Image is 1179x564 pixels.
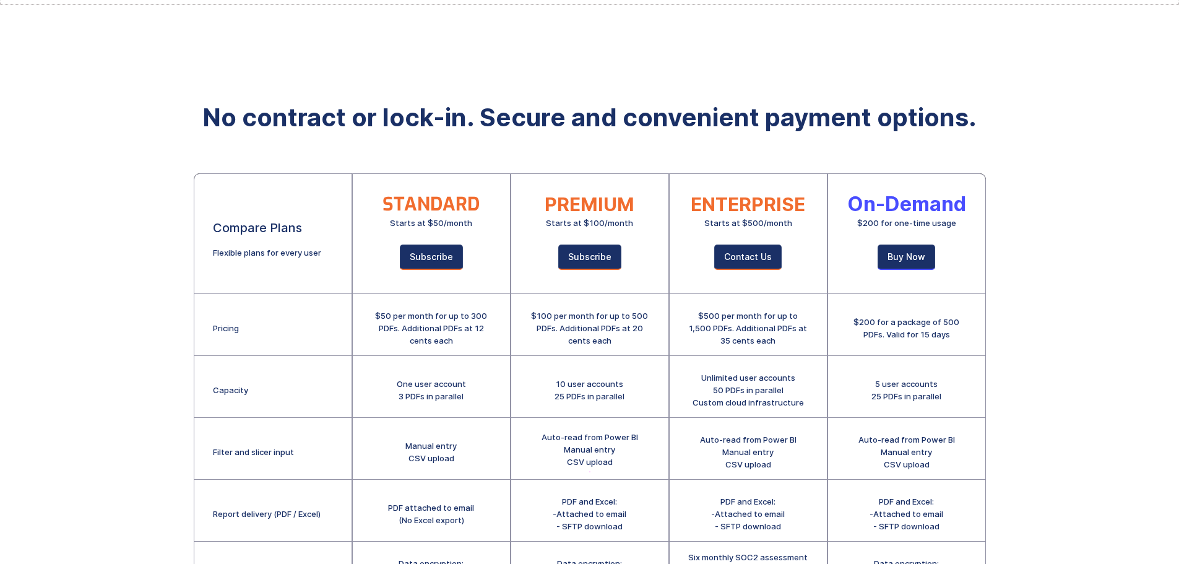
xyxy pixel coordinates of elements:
[545,198,634,210] div: PREMIUM
[388,501,474,526] div: PDF attached to email (No Excel export)
[213,384,248,396] div: Capacity
[553,495,626,532] div: PDF and Excel: -Attached to email - SFTP download
[397,378,466,402] div: One user account 3 PDFs in parallel
[847,316,967,341] div: $200 for a package of 500 PDFs. Valid for 15 days
[382,198,480,210] div: STANDARD
[202,102,977,132] strong: No contract or lock-in. Secure and convenient payment options.
[558,245,621,270] a: Subscribe
[704,217,792,229] div: Starts at $500/month
[688,310,808,347] div: $500 per month for up to 1,500 PDFs. Additional PDFs at 35 cents each
[546,217,633,229] div: Starts at $100/month
[530,310,650,347] div: $100 per month for up to 500 PDFs. Additional PDFs at 20 cents each
[400,245,463,270] a: Subscribe
[858,433,955,471] div: Auto-read from Power BI Manual entry CSV upload
[691,198,805,210] div: ENTERPRISE
[213,322,239,334] div: Pricing
[555,378,624,402] div: 10 user accounts 25 PDFs in parallel
[213,246,321,259] div: Flexible plans for every user
[878,245,935,270] a: Buy Now
[847,198,966,210] div: On-Demand
[542,431,638,468] div: Auto-read from Power BI Manual entry CSV upload
[693,371,804,409] div: Unlimited user accounts 50 PDFs in parallel Custom cloud infrastructure
[871,378,941,402] div: 5 user accounts 25 PDFs in parallel
[213,446,294,458] div: Filter and slicer input
[857,217,956,229] div: $200 for one-time usage
[213,508,321,520] div: Report delivery (PDF / Excel)
[371,310,491,347] div: $50 per month for up to 300 PDFs. Additional PDFs at 12 cents each
[390,217,472,229] div: Starts at $50/month
[870,495,943,532] div: PDF and Excel: -Attached to email - SFTP download
[405,440,457,464] div: Manual entry CSV upload
[714,245,782,270] a: Contact Us
[213,222,302,234] div: Compare Plans
[711,495,785,532] div: PDF and Excel: -Attached to email - SFTP download
[700,433,797,471] div: Auto-read from Power BI Manual entry CSV upload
